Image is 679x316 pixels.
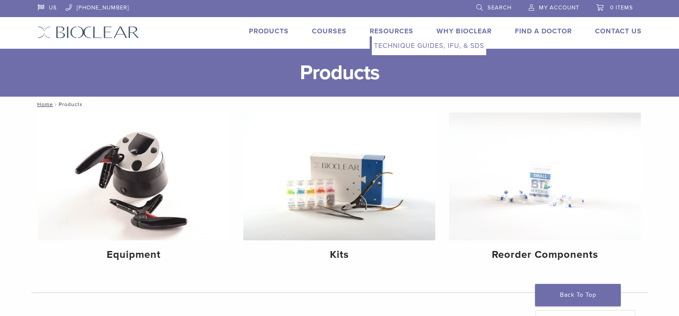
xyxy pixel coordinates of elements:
a: Products [249,27,289,35]
a: Home [35,101,53,107]
img: Kits [243,112,435,240]
nav: Products [31,97,648,112]
h4: Kits [250,247,428,263]
span: Search [488,4,511,11]
a: Resources [370,27,413,35]
a: Contact Us [595,27,642,35]
a: Reorder Components [449,112,641,268]
span: My Account [539,4,579,11]
a: Technique Guides, IFU, & SDS [372,36,486,55]
a: Courses [312,27,347,35]
a: Back To Top [535,284,621,306]
span: / [53,102,59,106]
a: Why Bioclear [437,27,492,35]
span: 0 items [610,4,633,11]
img: Bioclear [38,26,139,38]
a: Find A Doctor [515,27,572,35]
h4: Reorder Components [456,247,634,263]
a: Kits [243,112,435,268]
img: Reorder Components [449,112,641,240]
a: Equipment [38,112,230,268]
h4: Equipment [45,247,223,263]
img: Equipment [38,112,230,240]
